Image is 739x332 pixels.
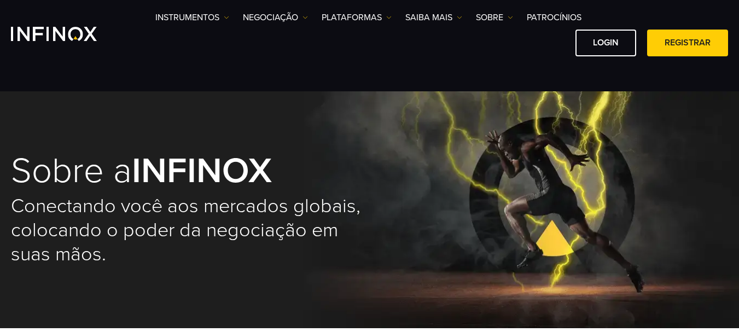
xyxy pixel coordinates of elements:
a: Instrumentos [155,11,229,24]
a: Registrar [647,30,728,56]
a: NEGOCIAÇÃO [243,11,308,24]
a: PLATAFORMAS [322,11,392,24]
a: INFINOX Logo [11,27,123,41]
strong: INFINOX [132,149,272,193]
a: SOBRE [476,11,513,24]
a: Patrocínios [527,11,581,24]
h1: Sobre a [11,153,370,189]
h2: Conectando você aos mercados globais, colocando o poder da negociação em suas mãos. [11,194,370,266]
a: Saiba mais [405,11,462,24]
a: Login [575,30,636,56]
